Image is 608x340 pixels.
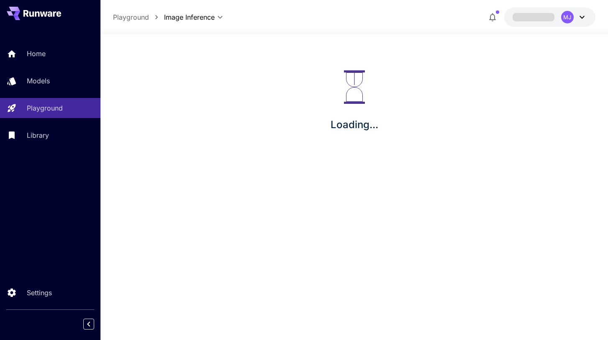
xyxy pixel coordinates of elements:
p: Library [27,130,49,140]
p: Home [27,49,46,59]
button: MJ [504,8,595,27]
p: Playground [27,103,63,113]
div: Collapse sidebar [90,317,100,332]
p: Models [27,76,50,86]
button: Collapse sidebar [83,319,94,330]
div: MJ [561,11,574,23]
p: Loading... [331,117,378,132]
nav: breadcrumb [113,12,164,22]
a: Playground [113,12,149,22]
p: Settings [27,288,52,298]
span: Image Inference [164,12,215,22]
